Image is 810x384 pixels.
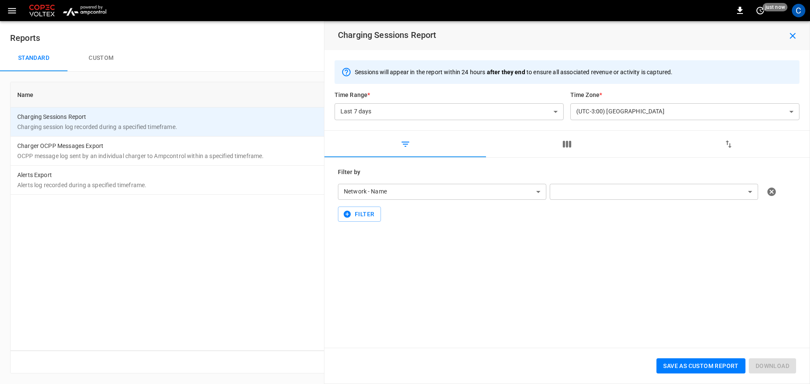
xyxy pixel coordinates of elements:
[792,4,805,17] div: profile-icon
[11,82,587,107] th: Name
[10,31,800,45] h6: Reports
[753,4,767,17] button: set refresh interval
[17,181,580,189] p: Alerts log recorded during a specified timeframe.
[763,3,788,11] span: just now
[338,28,437,42] h6: Charging Sessions Report
[11,107,587,137] td: Charging Sessions Report
[335,104,564,120] div: Last 7 days
[17,123,580,131] p: Charging session log recorded during a specified timeframe.
[338,168,796,177] h6: Filter by
[17,152,580,160] p: OCPP message log sent by an individual charger to Ampcontrol within a specified timeframe.
[570,104,799,120] div: (UTC-3:00) [GEOGRAPHIC_DATA]
[487,69,525,75] span: after they end
[338,207,381,222] button: Filter
[60,3,109,19] img: ampcontrol.io logo
[335,91,564,100] h6: Time Range
[67,45,135,72] button: Custom
[27,3,57,19] img: Customer Logo
[355,68,672,76] p: Sessions will appear in the report within 24 hours to ensure all associated revenue or activity i...
[11,166,587,195] td: Alerts Export
[338,184,546,200] div: Network - Name
[656,358,745,374] button: Save as custom report
[570,91,799,100] h6: Time Zone
[11,137,587,166] td: Charger OCPP Messages Export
